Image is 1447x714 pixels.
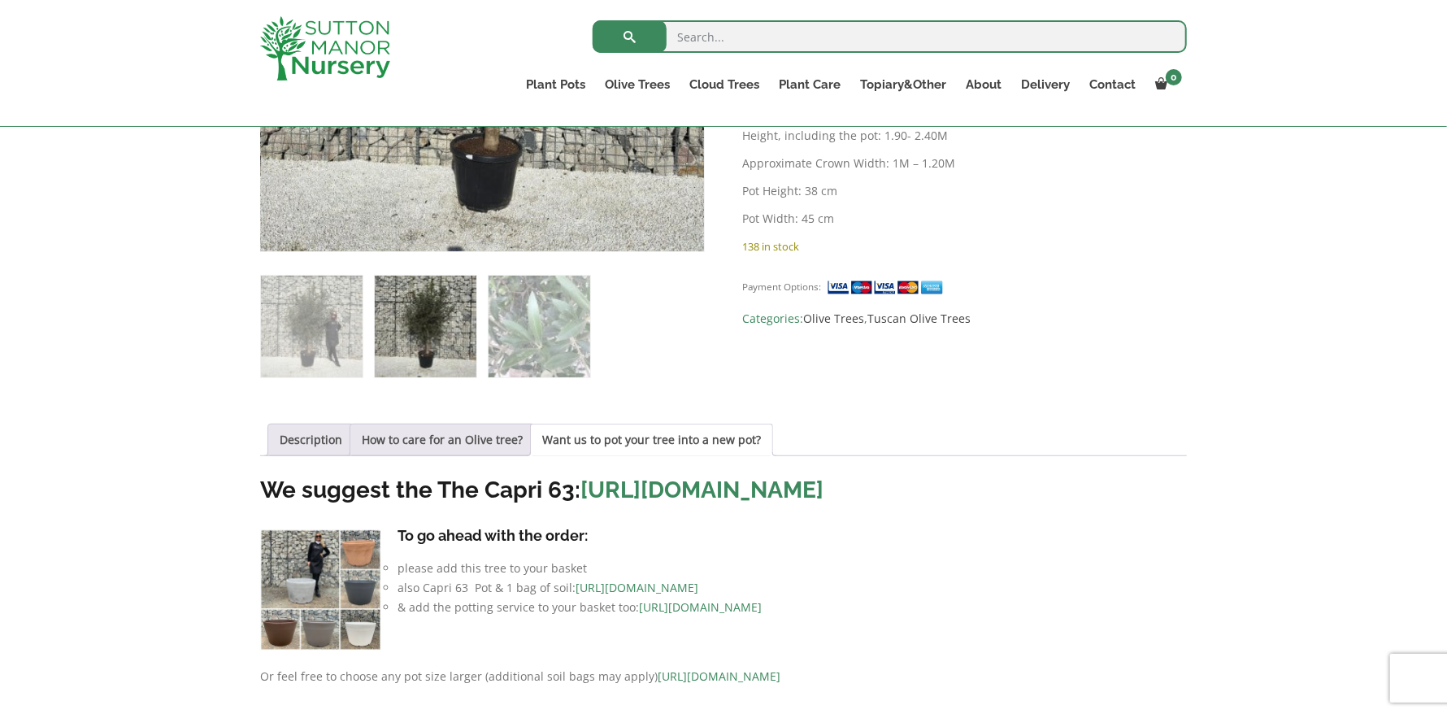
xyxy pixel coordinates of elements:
[260,529,381,651] img: Tuscan Olive Tree XXL 1.90 - 2.40 - 5D546B5B 34DF 476F AFAA E53E08DD126F
[580,477,823,503] a: [URL][DOMAIN_NAME]
[742,181,1187,201] p: Pot Height: 38 cm
[742,209,1187,229] p: Pot Width: 45 cm
[261,276,363,377] img: Tuscan Olive Tree XXL 1.90 - 2.40
[956,73,1011,96] a: About
[639,599,762,615] a: [URL][DOMAIN_NAME]
[362,424,523,455] a: How to care for an Olive tree?
[742,281,821,293] small: Payment Options:
[827,279,949,296] img: payment supported
[1166,69,1182,85] span: 0
[576,580,698,595] a: [URL][DOMAIN_NAME]
[593,20,1187,53] input: Search...
[260,477,823,503] strong: We suggest the The Capri 63:
[742,237,1187,256] p: 138 in stock
[803,311,864,326] a: Olive Trees
[276,578,1187,598] li: also Capri 63 Pot & 1 bag of soil:
[658,668,780,684] a: [URL][DOMAIN_NAME]
[276,559,1187,578] li: please add this tree to your basket
[680,73,769,96] a: Cloud Trees
[260,16,390,81] img: logo
[769,73,850,96] a: Plant Care
[1080,73,1145,96] a: Contact
[742,126,1187,146] p: Height, including the pot: 1.90- 2.40M
[398,527,588,544] strong: To go ahead with the order:
[375,276,476,377] img: Tuscan Olive Tree XXL 1.90 - 2.40 - Image 2
[595,73,680,96] a: Olive Trees
[260,667,1187,686] p: Or feel free to choose any pot size larger (additional soil bags may apply)
[1011,73,1080,96] a: Delivery
[742,309,1187,329] span: Categories: ,
[742,154,1187,173] p: Approximate Crown Width: 1M – 1.20M
[1145,73,1187,96] a: 0
[516,73,595,96] a: Plant Pots
[276,598,1187,617] li: & add the potting service to your basket too:
[542,424,761,455] a: Want us to pot your tree into a new pot?
[489,276,590,377] img: Tuscan Olive Tree XXL 1.90 - 2.40 - Image 3
[867,311,971,326] a: Tuscan Olive Trees
[280,424,342,455] a: Description
[850,73,956,96] a: Topiary&Other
